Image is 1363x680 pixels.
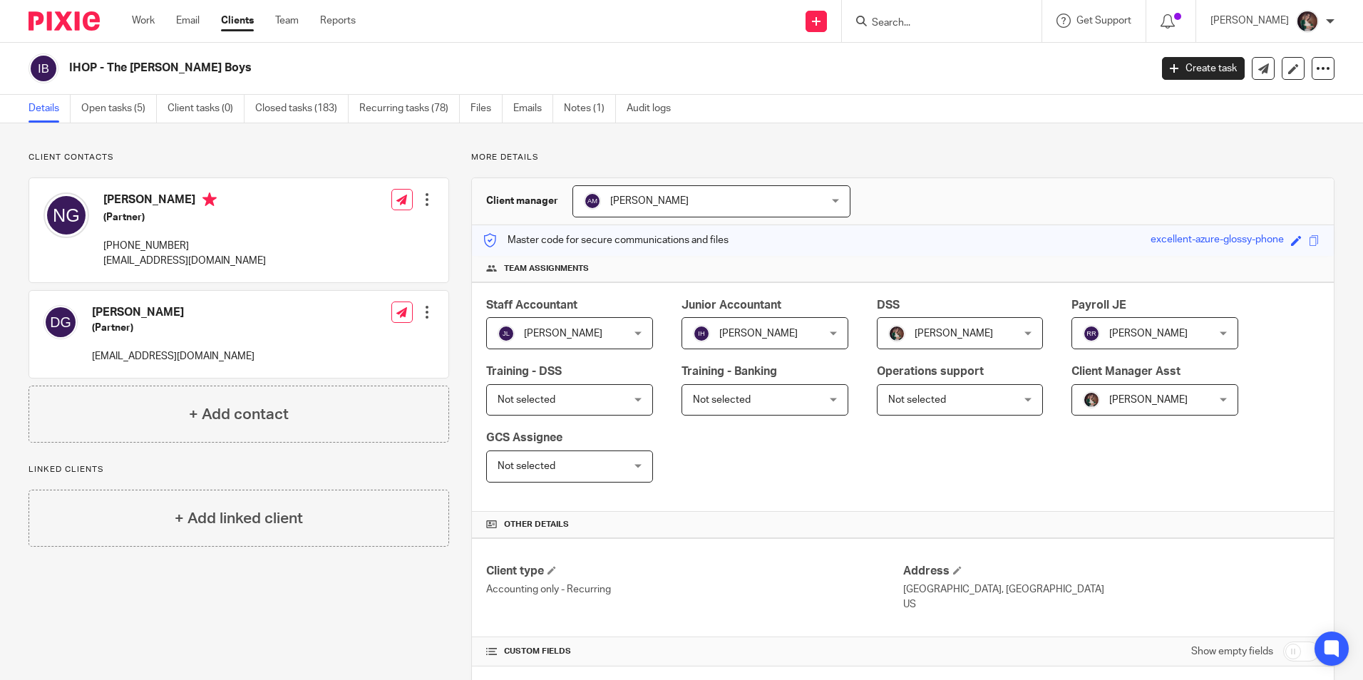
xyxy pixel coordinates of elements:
[486,366,562,377] span: Training - DSS
[1162,57,1245,80] a: Create task
[320,14,356,28] a: Reports
[693,325,710,342] img: svg%3E
[1151,232,1284,249] div: excellent-azure-glossy-phone
[359,95,460,123] a: Recurring tasks (78)
[915,329,993,339] span: [PERSON_NAME]
[486,432,562,443] span: GCS Assignee
[29,53,58,83] img: svg%3E
[498,395,555,405] span: Not selected
[584,192,601,210] img: svg%3E
[168,95,245,123] a: Client tasks (0)
[486,646,902,657] h4: CUSTOM FIELDS
[92,305,254,320] h4: [PERSON_NAME]
[176,14,200,28] a: Email
[103,254,266,268] p: [EMAIL_ADDRESS][DOMAIN_NAME]
[1109,395,1188,405] span: [PERSON_NAME]
[43,305,78,339] img: svg%3E
[483,233,729,247] p: Master code for secure communications and files
[221,14,254,28] a: Clients
[1071,299,1126,311] span: Payroll JE
[870,17,999,30] input: Search
[903,564,1320,579] h4: Address
[610,196,689,206] span: [PERSON_NAME]
[132,14,155,28] a: Work
[29,95,71,123] a: Details
[504,519,569,530] span: Other details
[471,152,1334,163] p: More details
[903,582,1320,597] p: [GEOGRAPHIC_DATA], [GEOGRAPHIC_DATA]
[486,564,902,579] h4: Client type
[255,95,349,123] a: Closed tasks (183)
[486,194,558,208] h3: Client manager
[1083,391,1100,408] img: Profile%20picture%20JUS.JPG
[275,14,299,28] a: Team
[69,61,926,76] h2: IHOP - The [PERSON_NAME] Boys
[693,395,751,405] span: Not selected
[498,325,515,342] img: svg%3E
[175,508,303,530] h4: + Add linked client
[903,597,1320,612] p: US
[681,366,777,377] span: Training - Banking
[486,299,577,311] span: Staff Accountant
[103,192,266,210] h4: [PERSON_NAME]
[470,95,503,123] a: Files
[1191,644,1273,659] label: Show empty fields
[524,329,602,339] span: [PERSON_NAME]
[681,299,781,311] span: Junior Accountant
[513,95,553,123] a: Emails
[877,299,900,311] span: DSS
[888,395,946,405] span: Not selected
[564,95,616,123] a: Notes (1)
[1109,329,1188,339] span: [PERSON_NAME]
[29,152,449,163] p: Client contacts
[81,95,157,123] a: Open tasks (5)
[486,582,902,597] p: Accounting only - Recurring
[92,321,254,335] h5: (Partner)
[877,366,984,377] span: Operations support
[43,192,89,238] img: svg%3E
[719,329,798,339] span: [PERSON_NAME]
[1083,325,1100,342] img: svg%3E
[29,11,100,31] img: Pixie
[92,349,254,364] p: [EMAIL_ADDRESS][DOMAIN_NAME]
[1071,366,1181,377] span: Client Manager Asst
[498,461,555,471] span: Not selected
[202,192,217,207] i: Primary
[1296,10,1319,33] img: Profile%20picture%20JUS.JPG
[103,239,266,253] p: [PHONE_NUMBER]
[29,464,449,475] p: Linked clients
[504,263,589,274] span: Team assignments
[189,403,289,426] h4: + Add contact
[1076,16,1131,26] span: Get Support
[103,210,266,225] h5: (Partner)
[627,95,681,123] a: Audit logs
[888,325,905,342] img: Profile%20picture%20JUS.JPG
[1210,14,1289,28] p: [PERSON_NAME]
